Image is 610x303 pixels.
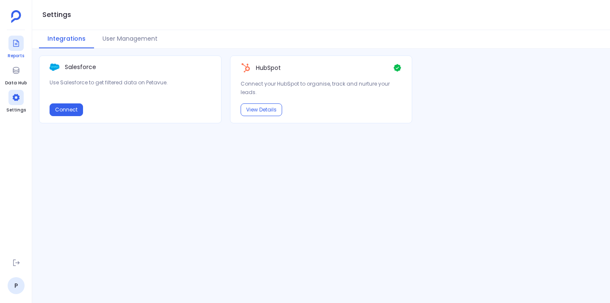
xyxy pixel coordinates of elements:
[8,36,24,59] a: Reports
[6,90,26,114] a: Settings
[94,30,166,48] button: User Management
[6,107,26,114] span: Settings
[50,78,211,87] p: Use Salesforce to get filtered data on Petavue.
[65,63,96,72] p: Salesforce
[241,80,402,97] p: Connect your HubSpot to organise, track and nurture your leads.
[42,9,71,21] h1: Settings
[5,80,27,86] span: Data Hub
[11,10,21,23] img: petavue logo
[8,53,24,59] span: Reports
[241,103,282,116] button: View Details
[393,63,402,73] img: Check Icon
[5,63,27,86] a: Data Hub
[50,103,83,116] button: Connect
[8,277,25,294] a: P
[39,30,94,48] button: Integrations
[256,64,281,72] p: HubSpot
